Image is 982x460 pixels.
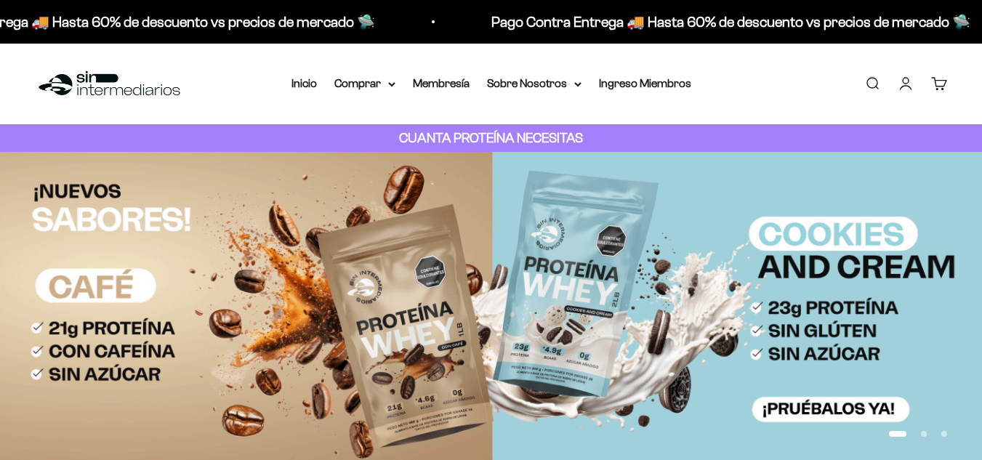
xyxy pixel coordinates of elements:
p: Pago Contra Entrega 🚚 Hasta 60% de descuento vs precios de mercado 🛸 [491,10,970,33]
a: Ingreso Miembros [599,77,691,89]
a: Inicio [291,77,317,89]
summary: Comprar [334,74,395,93]
summary: Sobre Nosotros [487,74,581,93]
a: Membresía [413,77,470,89]
strong: CUANTA PROTEÍNA NECESITAS [399,130,583,145]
